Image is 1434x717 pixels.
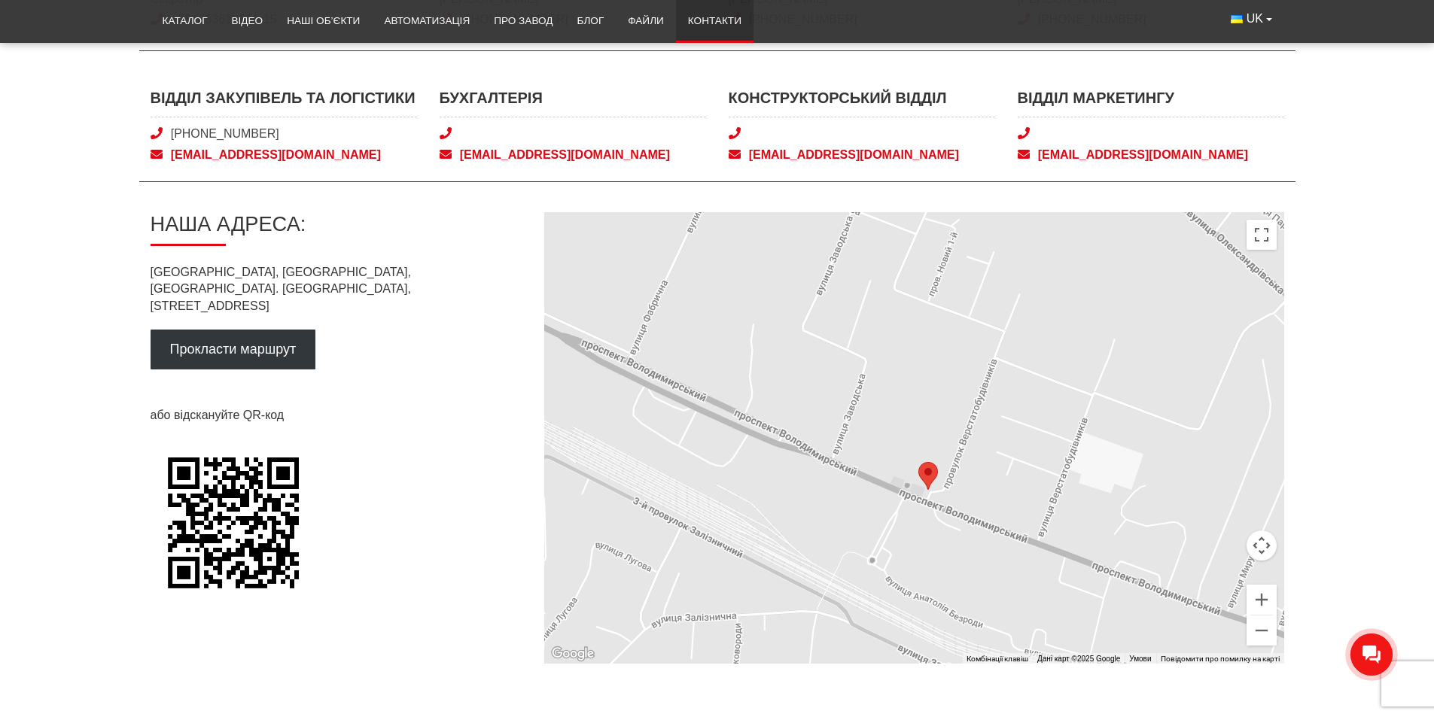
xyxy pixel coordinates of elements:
[676,5,754,38] a: Контакти
[1219,5,1283,33] button: UK
[220,5,276,38] a: Відео
[171,127,279,140] a: [PHONE_NUMBER]
[967,654,1028,664] button: Комбінації клавіш
[1247,11,1263,27] span: UK
[1161,655,1280,663] a: Повідомити про помилку на карті
[151,330,316,369] a: Прокласти маршрут
[275,5,372,38] a: Наші об’єкти
[151,147,417,163] a: [EMAIL_ADDRESS][DOMAIN_NAME]
[1247,585,1277,615] button: Збільшити
[1231,15,1243,23] img: Українська
[729,147,995,163] a: [EMAIL_ADDRESS][DOMAIN_NAME]
[1129,655,1151,663] a: Умови
[1247,530,1277,561] button: Налаштування камери на Картах
[151,87,417,117] span: Відділ закупівель та логістики
[440,147,706,163] a: [EMAIL_ADDRESS][DOMAIN_NAME]
[1247,615,1277,646] button: Зменшити
[729,87,995,117] span: Конструкторський відділ
[440,87,706,117] span: Бухгалтерія
[151,407,520,424] p: або відскануйте QR-код
[151,264,520,314] p: [GEOGRAPHIC_DATA], [GEOGRAPHIC_DATA], [GEOGRAPHIC_DATA]. [GEOGRAPHIC_DATA], [STREET_ADDRESS]
[548,644,598,664] a: Відкрити цю область на Картах Google (відкриється нове вікно)
[372,5,482,38] a: Автоматизація
[565,5,616,38] a: Блог
[1018,87,1284,117] span: Відділ маркетингу
[616,5,676,38] a: Файли
[548,644,598,664] img: Google
[1037,655,1120,663] span: Дані карт ©2025 Google
[1018,147,1284,163] a: [EMAIL_ADDRESS][DOMAIN_NAME]
[151,5,220,38] a: Каталог
[151,212,520,246] h2: Наша адреса:
[1247,220,1277,250] button: Перемкнути повноекранний режим
[482,5,565,38] a: Про завод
